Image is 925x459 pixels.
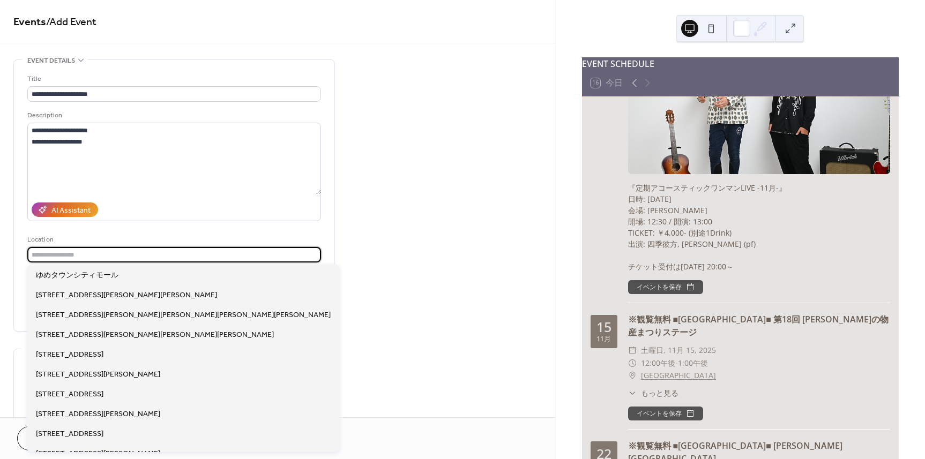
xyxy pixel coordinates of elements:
[17,426,83,450] button: Cancel
[27,234,319,245] div: Location
[36,329,274,341] span: [STREET_ADDRESS][PERSON_NAME][PERSON_NAME][PERSON_NAME]
[36,310,331,321] span: [STREET_ADDRESS][PERSON_NAME][PERSON_NAME][PERSON_NAME][PERSON_NAME]
[36,369,160,380] span: [STREET_ADDRESS][PERSON_NAME]
[36,389,103,400] span: [STREET_ADDRESS]
[36,428,103,440] span: [STREET_ADDRESS]
[628,344,637,357] div: ​
[582,57,899,70] div: EVENT SCHEDULE
[51,205,91,216] div: AI Assistant
[36,349,103,360] span: [STREET_ADDRESS]
[641,387,678,398] span: もっと見る
[628,313,890,338] div: ※観覧無料 ■[GEOGRAPHIC_DATA]■ 第18回 [PERSON_NAME]の物産まつりステージ
[628,280,703,294] button: イベントを保存
[678,357,708,370] span: 1:00午後
[641,344,716,357] span: 土曜日, 11月 15, 2025
[641,357,675,370] span: 12:00午後
[628,407,703,420] button: イベントを保存
[596,336,611,343] div: 11月
[27,73,319,85] div: Title
[36,270,118,281] span: ゆめタウンシティモール
[36,290,217,301] span: [STREET_ADDRESS][PERSON_NAME][PERSON_NAME]
[13,12,46,33] a: Events
[32,202,98,217] button: AI Assistant
[628,357,637,370] div: ​
[641,369,716,382] a: [GEOGRAPHIC_DATA]
[596,320,611,334] div: 15
[46,12,96,33] span: / Add Event
[628,182,890,272] div: 『定期アコースティックワンマンLIVE -11月-』 日時: [DATE] 会場: [PERSON_NAME] 開場: 12:30 / 開演: 13:00 TICKET: ￥4,000- (別途...
[628,369,637,382] div: ​
[27,55,75,66] span: Event details
[27,110,319,121] div: Description
[628,387,637,398] div: ​
[36,409,160,420] span: [STREET_ADDRESS][PERSON_NAME]
[628,387,678,398] button: ​もっと見る
[675,357,678,370] span: -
